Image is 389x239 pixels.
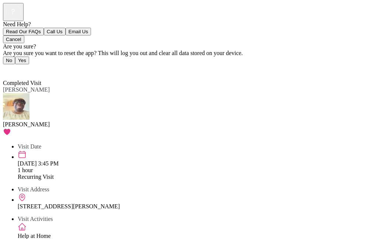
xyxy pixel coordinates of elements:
[18,160,386,167] div: [DATE] 3:45 PM
[3,57,15,64] button: No
[3,50,386,57] div: Are you sure you want to reset the app? This will log you out and clear all data stored on your d...
[66,28,91,35] button: Email Us
[18,143,41,150] span: Visit Date
[3,28,44,35] button: Read Our FAQs
[3,121,386,128] div: [PERSON_NAME]
[18,167,386,174] div: 1 hour
[15,57,29,64] button: Yes
[3,80,41,86] span: Completed Visit
[18,203,386,210] div: [STREET_ADDRESS][PERSON_NAME]
[18,186,49,192] span: Visit Address
[3,35,24,43] button: Cancel
[3,43,386,50] div: Are you sure?
[3,86,50,93] span: [PERSON_NAME]
[3,66,20,73] a: Back
[7,66,20,73] span: Back
[18,174,386,180] div: Recurring Visit
[44,28,66,35] button: Call Us
[18,216,53,222] span: Visit Activities
[3,21,386,28] div: Need Help?
[3,93,29,120] img: avatar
